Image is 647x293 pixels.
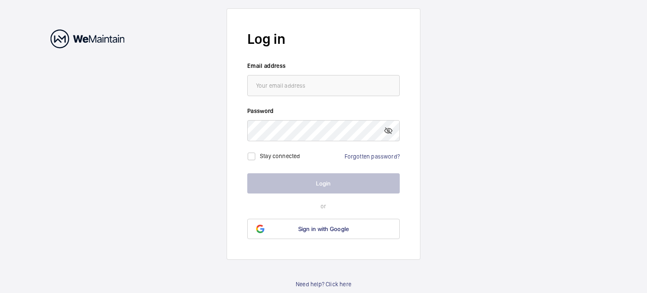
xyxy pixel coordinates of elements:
[247,29,400,49] h2: Log in
[296,280,351,288] a: Need help? Click here
[247,202,400,210] p: or
[247,107,400,115] label: Password
[247,62,400,70] label: Email address
[298,226,349,232] span: Sign in with Google
[247,75,400,96] input: Your email address
[345,153,400,160] a: Forgotten password?
[247,173,400,194] button: Login
[260,153,300,159] label: Stay connected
